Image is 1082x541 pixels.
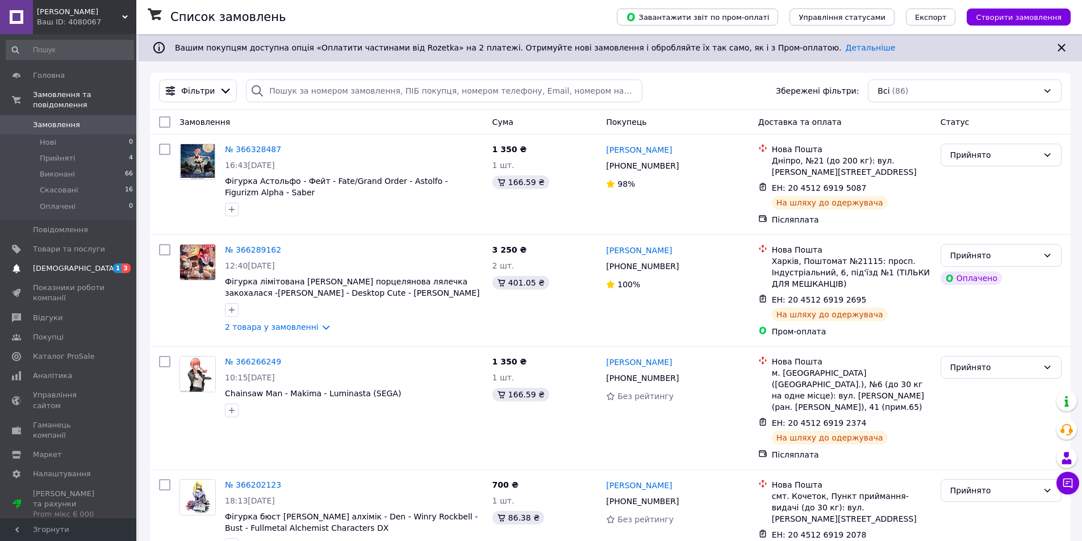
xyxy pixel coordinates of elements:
[606,245,672,256] a: [PERSON_NAME]
[33,120,80,130] span: Замовлення
[976,13,1062,22] span: Створити замовлення
[772,244,931,255] div: Нова Пошта
[33,489,105,520] span: [PERSON_NAME] та рахунки
[179,244,216,280] a: Фото товару
[492,118,513,127] span: Cума
[950,361,1038,374] div: Прийнято
[915,13,947,22] span: Експорт
[772,155,931,178] div: Дніпро, №21 (до 200 кг): вул. [PERSON_NAME][STREET_ADDRESS]
[492,496,515,505] span: 1 шт.
[604,370,681,386] div: [PHONE_NUMBER]
[492,245,527,254] span: 3 250 ₴
[492,357,527,366] span: 1 350 ₴
[33,244,105,254] span: Товари та послуги
[40,169,75,179] span: Виконані
[492,388,549,401] div: 166.59 ₴
[772,295,867,304] span: ЕН: 20 4512 6919 2695
[892,86,909,95] span: (86)
[40,153,75,163] span: Прийняті
[606,118,646,127] span: Покупець
[33,332,64,342] span: Покупці
[772,255,931,290] div: Харків, Поштомат №21115: просп. Індустріальний, 6, під'їзд №1 (ТІЛЬКИ ДЛЯ МЕШКАНЦІВ)
[606,144,672,156] a: [PERSON_NAME]
[40,185,78,195] span: Скасовані
[33,225,88,235] span: Повідомлення
[225,261,275,270] span: 12:40[DATE]
[225,480,281,489] a: № 366202123
[950,149,1038,161] div: Прийнято
[492,276,549,290] div: 401.05 ₴
[225,161,275,170] span: 16:43[DATE]
[179,479,216,515] a: Фото товару
[170,10,286,24] h1: Список замовлень
[225,322,319,332] a: 2 товара у замовленні
[492,373,515,382] span: 1 шт.
[225,357,281,366] a: № 366266249
[846,43,896,52] a: Детальніше
[181,144,214,179] img: Фото товару
[617,515,674,524] span: Без рейтингу
[225,389,401,398] span: Chainsaw Man - Makima - Luminasta (SEGA)
[626,12,769,22] span: Завантажити звіт по пром-оплаті
[776,85,859,97] span: Збережені фільтри:
[33,390,105,410] span: Управління сайтом
[37,7,122,17] span: Міку Шоп
[604,258,681,274] div: [PHONE_NUMBER]
[492,175,549,189] div: 166.59 ₴
[129,153,133,163] span: 4
[225,512,478,532] a: Фігурка бюст [PERSON_NAME] алхімік - Den - Winry Rockbell - Bust - Fullmetal Alchemist Characters DX
[129,137,133,148] span: 0
[6,40,134,60] input: Пошук
[772,144,931,155] div: Нова Пошта
[33,283,105,303] span: Показники роботи компанії
[878,85,889,97] span: Всі
[33,263,117,274] span: [DEMOGRAPHIC_DATA]
[772,308,888,321] div: На шляху до одержувача
[617,9,778,26] button: Завантажити звіт по пром-оплаті
[225,177,448,197] a: Фігурка Астольфо - Фейт - Fate/Grand Order - Astolfo - Figurizm Alpha - Saber
[617,392,674,401] span: Без рейтингу
[225,496,275,505] span: 18:13[DATE]
[33,90,136,110] span: Замовлення та повідомлення
[225,373,275,382] span: 10:15[DATE]
[113,263,122,273] span: 1
[33,509,105,519] div: Prom мікс 6 000
[772,418,867,427] span: ЕН: 20 4512 6919 2374
[181,85,215,97] span: Фільтри
[225,245,281,254] a: № 366289162
[129,202,133,212] span: 0
[772,530,867,539] span: ЕН: 20 4512 6919 2078
[606,357,672,368] a: [PERSON_NAME]
[225,145,281,154] a: № 366328487
[617,280,640,289] span: 100%
[185,480,211,515] img: Фото товару
[772,214,931,225] div: Післяплата
[492,261,515,270] span: 2 шт.
[225,277,480,309] a: Фігурка лімітована [PERSON_NAME] порцелянова лялечка закохалася -[PERSON_NAME] - Desktop Cute - [...
[40,137,56,148] span: Нові
[772,356,931,367] div: Нова Пошта
[772,479,931,490] div: Нова Пошта
[1056,472,1079,494] button: Чат з покупцем
[772,431,888,444] div: На шляху до одержувача
[122,263,131,273] span: 3
[492,161,515,170] span: 1 шт.
[941,271,1002,285] div: Оплачено
[604,158,681,174] div: [PHONE_NUMBER]
[492,480,519,489] span: 700 ₴
[492,145,527,154] span: 1 350 ₴
[758,118,842,127] span: Доставка та оплата
[906,9,956,26] button: Експорт
[179,144,216,180] a: Фото товару
[33,371,72,381] span: Аналітика
[772,183,867,192] span: ЕН: 20 4512 6919 5087
[33,420,105,441] span: Гаманець компанії
[492,511,544,525] div: 86.38 ₴
[37,17,136,27] div: Ваш ID: 4080067
[179,356,216,392] a: Фото товару
[950,249,1038,262] div: Прийнято
[772,490,931,525] div: смт. Кочеток, Пункт приймання-видачі (до 30 кг): вул. [PERSON_NAME][STREET_ADDRESS]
